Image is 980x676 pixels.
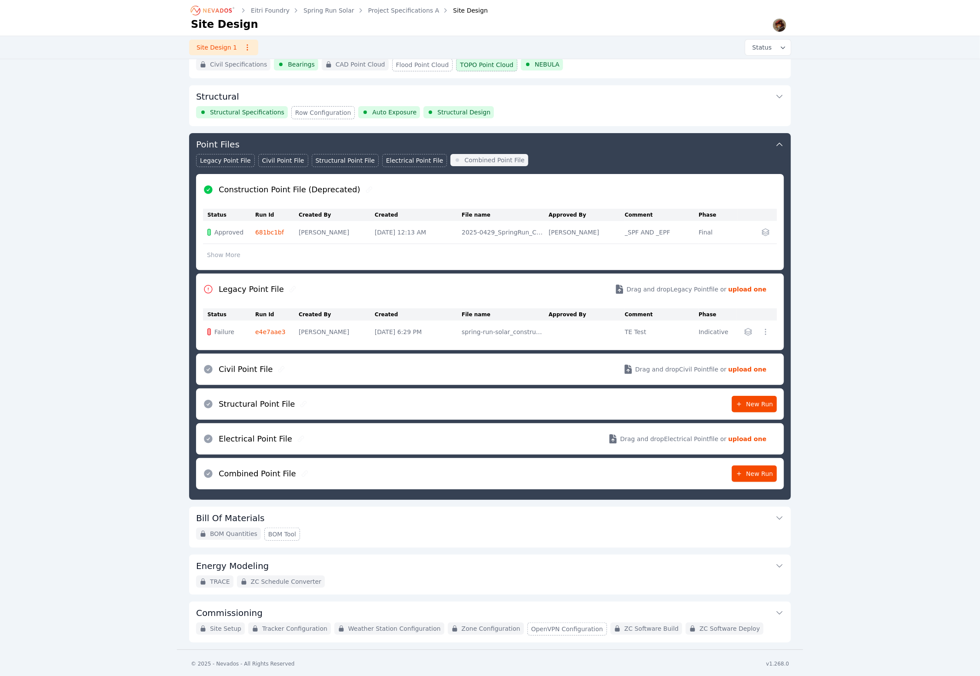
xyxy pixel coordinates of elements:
[700,624,760,633] span: ZC Software Deploy
[251,6,290,15] a: Eitri Foundry
[699,308,737,321] th: Phase
[531,625,603,633] span: OpenVPN Configuration
[635,365,727,374] span: Drag and drop Civil Point file or
[736,469,773,478] span: New Run
[196,138,240,151] h3: Point Files
[299,308,375,321] th: Created By
[627,285,727,294] span: Drag and drop Legacy Point file or
[396,60,449,69] span: Flood Point Cloud
[196,602,784,622] button: Commissioning
[214,228,243,237] span: Approved
[745,40,791,55] button: Status
[219,468,296,480] h2: Combined Point File
[625,228,694,237] div: _SPF AND _EPF
[189,85,791,126] div: StructuralStructural SpecificationsRow ConfigurationAuto ExposureStructural Design
[460,60,513,69] span: TOPO Point Cloud
[196,507,784,528] button: Bill Of Materials
[268,530,296,539] span: BOM Tool
[625,328,694,336] div: TE Test
[699,228,733,237] div: Final
[736,400,773,408] span: New Run
[214,328,234,336] span: Failure
[196,560,269,572] h3: Energy Modeling
[219,363,273,375] h2: Civil Point File
[191,17,258,31] h1: Site Design
[196,607,263,619] h3: Commissioning
[255,209,299,221] th: Run Id
[437,108,490,117] span: Structural Design
[604,277,777,301] button: Drag and dropLegacy Pointfile or upload one
[728,285,767,294] strong: upload one
[462,308,549,321] th: File name
[288,60,315,69] span: Bearings
[203,308,255,321] th: Status
[303,6,354,15] a: Spring Run Solar
[299,321,375,343] td: [PERSON_NAME]
[613,357,777,382] button: Drag and dropCivil Pointfile or upload one
[625,209,699,221] th: Comment
[732,465,777,482] a: New Run
[336,60,385,69] span: CAD Point Cloud
[699,328,733,336] div: Indicative
[535,60,560,69] span: NEBULA
[386,156,443,165] span: Electrical Point File
[262,156,304,165] span: Civil Point File
[441,6,488,15] div: Site Design
[203,209,255,221] th: Status
[624,624,679,633] span: ZC Software Build
[210,624,241,633] span: Site Setup
[262,624,327,633] span: Tracker Configuration
[462,328,544,336] div: spring-run-solar_construction-point-file_4ea92bd9.csv
[375,209,462,221] th: Created
[732,396,777,412] a: New Run
[549,308,625,321] th: Approved By
[255,308,299,321] th: Run Id
[625,308,699,321] th: Comment
[462,228,544,237] div: 2025-0429_SpringRun_CPF.csv
[348,624,441,633] span: Weather Station Configuration
[549,221,625,244] td: [PERSON_NAME]
[251,577,321,586] span: ZC Schedule Converter
[210,108,284,117] span: Structural Specifications
[219,433,292,445] h2: Electrical Point File
[189,40,258,55] a: Site Design 1
[368,6,440,15] a: Project Specifications A
[219,398,295,410] h2: Structural Point File
[200,156,251,165] span: Legacy Point File
[316,156,375,165] span: Structural Point File
[295,108,351,117] span: Row Configuration
[196,90,239,103] h3: Structural
[749,43,772,52] span: Status
[375,308,462,321] th: Created
[462,624,520,633] span: Zone Configuration
[196,555,784,576] button: Energy Modeling
[766,660,789,667] div: v1.268.0
[464,156,524,164] span: Combined Point File
[699,209,738,221] th: Phase
[191,3,488,17] nav: Breadcrumb
[372,108,417,117] span: Auto Exposure
[191,660,295,667] div: © 2025 - Nevados - All Rights Reserved
[189,133,791,500] div: Point FilesLegacy Point FileCivil Point FileStructural Point FileElectrical Point FileCombined Po...
[728,435,767,443] strong: upload one
[597,427,777,451] button: Drag and dropElectrical Pointfile or upload one
[375,321,462,343] td: [DATE] 6:29 PM
[728,365,767,374] strong: upload one
[189,602,791,643] div: CommissioningSite SetupTracker ConfigurationWeather Station ConfigurationZone ConfigurationOpenVP...
[196,133,784,154] button: Point Files
[210,577,230,586] span: TRACE
[189,555,791,595] div: Energy ModelingTRACEZC Schedule Converter
[375,221,462,244] td: [DATE] 12:13 AM
[196,85,784,106] button: Structural
[196,512,265,524] h3: Bill Of Materials
[255,328,286,335] a: e4e7aae3
[255,229,284,236] a: 681bc1bf
[219,283,284,295] h2: Legacy Point File
[620,435,727,443] span: Drag and drop Electrical Point file or
[219,184,360,196] h2: Construction Point File (Deprecated)
[189,507,791,548] div: Bill Of MaterialsBOM QuantitiesBOM Tool
[299,209,375,221] th: Created By
[210,529,257,538] span: BOM Quantities
[462,209,549,221] th: File name
[203,247,244,263] button: Show More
